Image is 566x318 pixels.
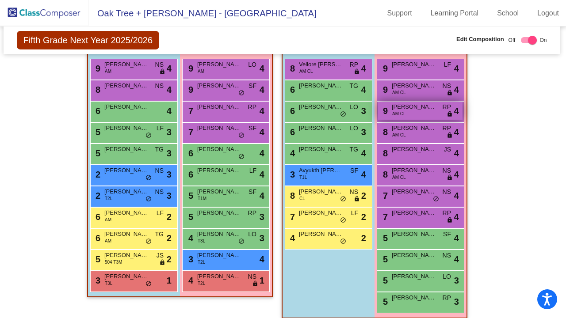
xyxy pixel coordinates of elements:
[392,132,406,138] span: AM CL
[443,208,451,218] span: RP
[288,148,295,158] span: 4
[145,196,152,203] span: do_not_disturb_alt
[433,196,439,203] span: do_not_disturb_alt
[381,64,388,73] span: 9
[260,125,264,139] span: 4
[104,102,149,111] span: [PERSON_NAME]
[392,174,406,181] span: AM CL
[157,208,164,218] span: LF
[197,102,241,111] span: [PERSON_NAME]
[381,297,388,307] span: 5
[299,124,343,132] span: [PERSON_NAME]
[260,189,264,202] span: 4
[104,81,149,90] span: [PERSON_NAME]
[238,132,245,139] span: do_not_disturb_alt
[454,189,459,202] span: 4
[167,83,172,96] span: 4
[454,125,459,139] span: 4
[145,280,152,288] span: do_not_disturb_alt
[197,81,241,90] span: [PERSON_NAME] [PERSON_NAME]
[260,274,264,287] span: 1
[443,81,451,91] span: NS
[186,212,193,222] span: 5
[350,102,358,112] span: LO
[361,168,366,181] span: 4
[186,148,193,158] span: 6
[447,132,453,139] span: lock
[93,212,100,222] span: 6
[88,6,317,20] span: Oak Tree + [PERSON_NAME] - [GEOGRAPHIC_DATA]
[155,187,164,197] span: NS
[381,233,388,243] span: 5
[248,102,256,112] span: RP
[197,60,241,69] span: [PERSON_NAME]
[260,83,264,96] span: 4
[392,293,436,302] span: [PERSON_NAME]
[198,195,207,202] span: T1M
[350,124,358,133] span: LO
[104,145,149,154] span: [PERSON_NAME]
[350,60,358,69] span: RP
[361,231,366,245] span: 2
[248,272,256,281] span: NS
[443,272,451,281] span: LO
[381,106,388,116] span: 9
[299,68,313,75] span: AM CL
[197,166,241,175] span: [PERSON_NAME]
[155,145,164,154] span: TG
[530,6,566,20] a: Logout
[260,104,264,117] span: 4
[249,187,256,197] span: SF
[238,90,245,97] span: do_not_disturb_alt
[454,62,459,75] span: 4
[197,187,241,196] span: [PERSON_NAME]
[299,102,343,111] span: [PERSON_NAME]
[155,230,164,239] span: TG
[456,35,504,44] span: Edit Composition
[444,145,451,154] span: JS
[299,60,343,69] span: Vellore [PERSON_NAME]
[490,6,526,20] a: School
[354,196,360,203] span: lock
[198,68,204,75] span: AM
[392,102,436,111] span: [PERSON_NAME]
[340,196,346,203] span: do_not_disturb_alt
[104,251,149,260] span: [PERSON_NAME]
[248,208,256,218] span: RP
[288,191,295,201] span: 8
[186,233,193,243] span: 4
[447,174,453,182] span: lock
[186,106,193,116] span: 7
[260,210,264,223] span: 3
[392,251,436,260] span: [PERSON_NAME]
[447,217,453,224] span: lock
[104,187,149,196] span: [PERSON_NAME] Dev
[381,127,388,137] span: 8
[155,60,164,69] span: NS
[288,127,295,137] span: 6
[197,145,241,154] span: [PERSON_NAME]
[197,272,241,281] span: [PERSON_NAME]
[340,111,346,118] span: do_not_disturb_alt
[197,208,241,217] span: [PERSON_NAME]
[167,274,172,287] span: 1
[260,168,264,181] span: 4
[260,62,264,75] span: 4
[443,102,451,112] span: RP
[197,251,241,260] span: [PERSON_NAME]
[249,124,256,133] span: SF
[443,251,451,260] span: NS
[354,68,360,76] span: lock
[443,187,451,197] span: NS
[381,191,388,201] span: 7
[454,104,459,117] span: 4
[392,208,436,217] span: [PERSON_NAME]
[444,60,451,69] span: LF
[167,189,172,202] span: 3
[93,233,100,243] span: 6
[381,276,388,285] span: 5
[288,212,295,222] span: 7
[157,251,164,260] span: JS
[454,253,459,266] span: 4
[381,254,388,264] span: 5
